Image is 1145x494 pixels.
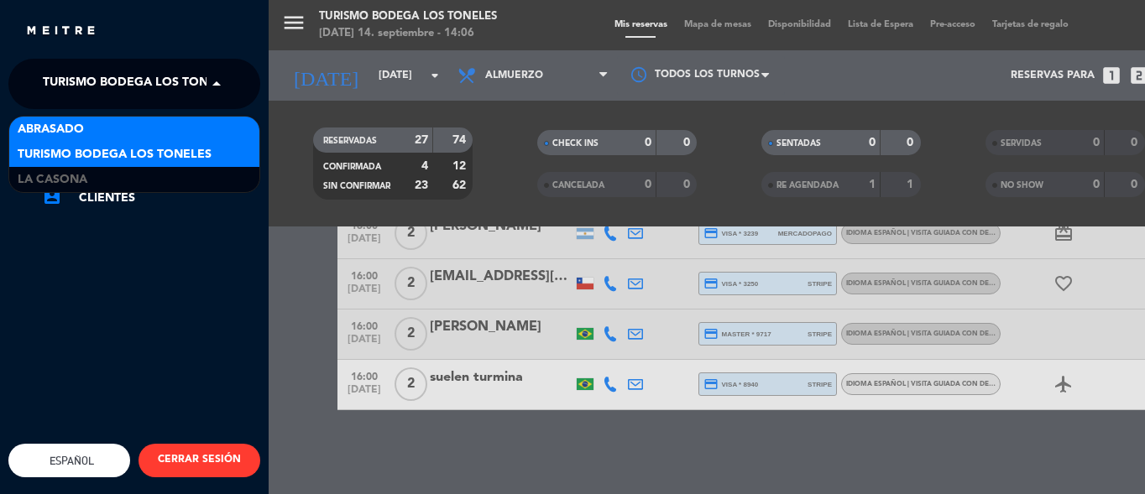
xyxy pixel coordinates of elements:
span: Español [45,455,94,467]
span: La Casona [18,170,87,190]
span: Turismo Bodega Los Toneles [43,66,237,101]
button: CERRAR SESIÓN [139,444,260,477]
span: Turismo Bodega Los Toneles [18,145,212,164]
i: account_box [42,186,62,206]
a: account_boxClientes [42,188,260,208]
span: Abrasado [18,120,84,139]
img: MEITRE [25,25,97,38]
